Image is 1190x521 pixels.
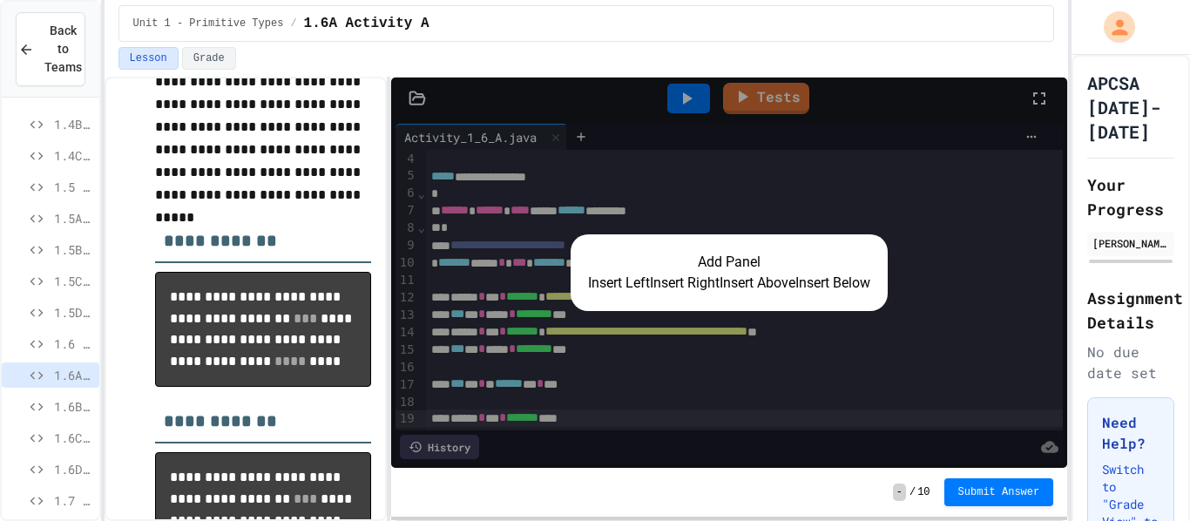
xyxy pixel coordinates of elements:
h2: Your Progress [1087,173,1174,221]
span: 1.5C Activity C [54,272,92,290]
span: 1.5D Activity D [54,303,92,321]
div: No due date set [1087,342,1174,383]
span: 1.5 NEW Modular Division [54,178,92,196]
span: 1.6C Activity C [54,429,92,447]
button: Submit Answer [944,478,1054,506]
span: 1.5B Activity B [54,240,92,259]
span: 1.6D Activity D [54,460,92,478]
button: Insert Below [795,273,870,294]
span: 1.4B Activity B [54,115,92,133]
span: 1.7 Lesson - API, Packages, and Classes [54,491,92,510]
span: / [909,485,916,499]
span: Submit Answer [958,485,1040,499]
span: 1.6B Activity B [54,397,92,416]
span: 1.4C Activity C [54,146,92,165]
span: 1.6A Activity A [304,13,429,34]
button: Grade [182,47,236,70]
h3: Need Help? [1102,412,1160,454]
button: Insert Left [588,273,650,294]
span: Unit 1 - Primitive Types [133,17,284,30]
span: 1.5A Activity A [54,209,92,227]
h1: APCSA [DATE]-[DATE] [1087,71,1174,144]
button: Lesson [118,47,179,70]
div: [PERSON_NAME] [1092,235,1169,251]
div: My Account [1085,7,1139,47]
button: Insert Above [720,273,795,294]
h2: Assignment Details [1087,286,1174,335]
span: 1.6A Activity A [54,366,92,384]
span: 10 [917,485,930,499]
span: Back to Teams [44,22,82,77]
button: Back to Teams [16,12,85,86]
span: / [290,17,296,30]
span: - [893,484,906,501]
span: 1.6 Lesson - Numeric Casts [54,335,92,353]
button: Insert Right [650,273,720,294]
h2: Add Panel [588,252,870,273]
